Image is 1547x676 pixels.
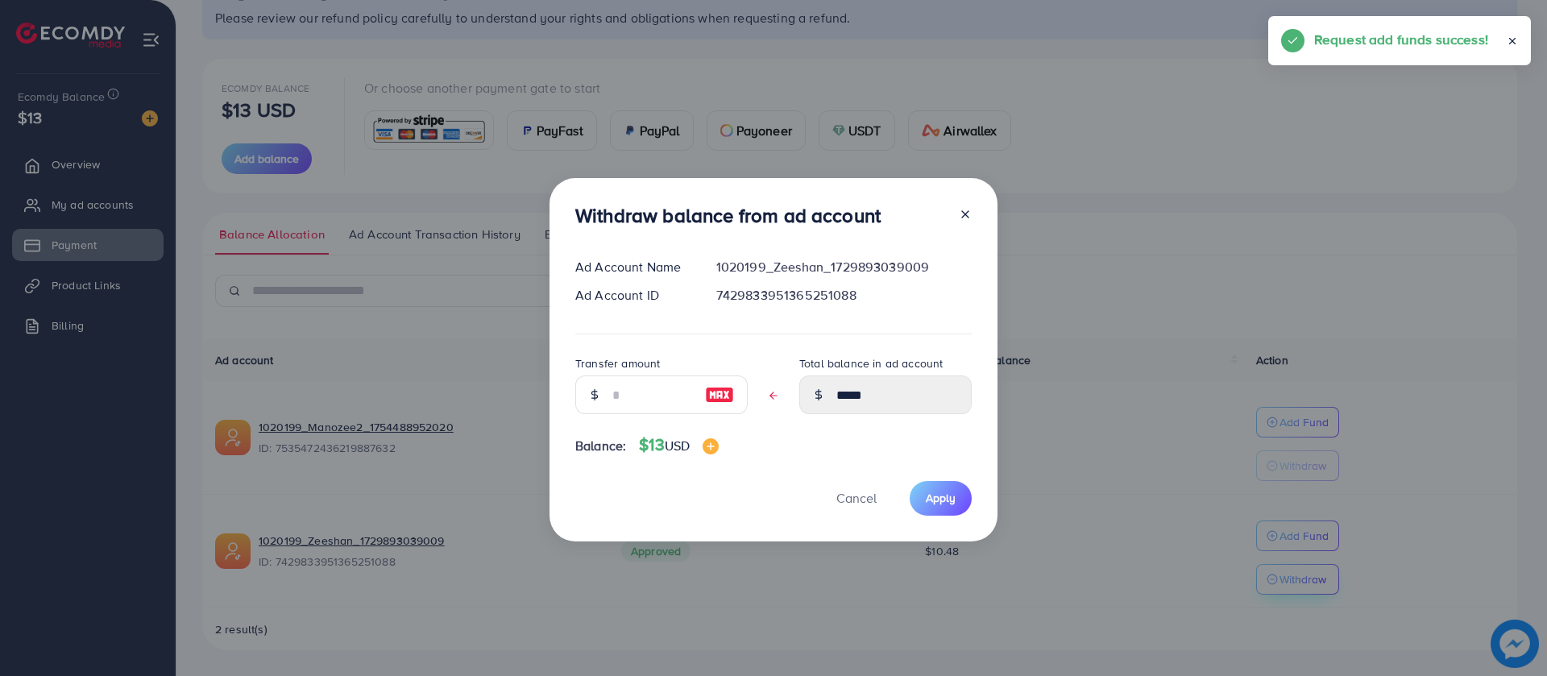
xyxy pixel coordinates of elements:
[926,490,956,506] span: Apply
[705,385,734,404] img: image
[816,481,897,516] button: Cancel
[1314,29,1488,50] h5: Request add funds success!
[575,204,881,227] h3: Withdraw balance from ad account
[703,258,985,276] div: 1020199_Zeeshan_1729893039009
[665,437,690,454] span: USD
[639,435,719,455] h4: $13
[562,258,703,276] div: Ad Account Name
[562,286,703,305] div: Ad Account ID
[575,355,660,371] label: Transfer amount
[799,355,943,371] label: Total balance in ad account
[910,481,972,516] button: Apply
[703,286,985,305] div: 7429833951365251088
[575,437,626,455] span: Balance:
[703,438,719,454] img: image
[836,489,877,507] span: Cancel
